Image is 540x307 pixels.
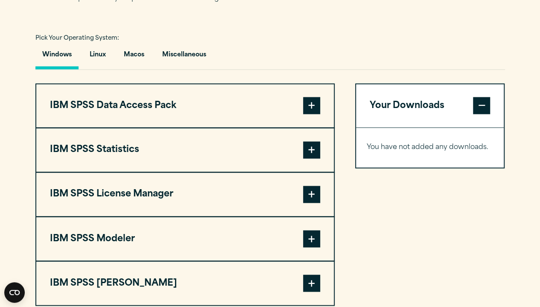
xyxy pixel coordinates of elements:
[36,173,334,216] button: IBM SPSS License Manager
[36,217,334,260] button: IBM SPSS Modeler
[4,282,25,303] button: Open CMP widget
[117,45,151,69] button: Macos
[83,45,113,69] button: Linux
[35,35,119,41] span: Pick Your Operating System:
[155,45,213,69] button: Miscellaneous
[36,84,334,128] button: IBM SPSS Data Access Pack
[367,141,493,154] p: You have not added any downloads.
[35,45,79,69] button: Windows
[36,261,334,305] button: IBM SPSS [PERSON_NAME]
[356,127,504,167] div: Your Downloads
[36,128,334,172] button: IBM SPSS Statistics
[356,84,504,128] button: Your Downloads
